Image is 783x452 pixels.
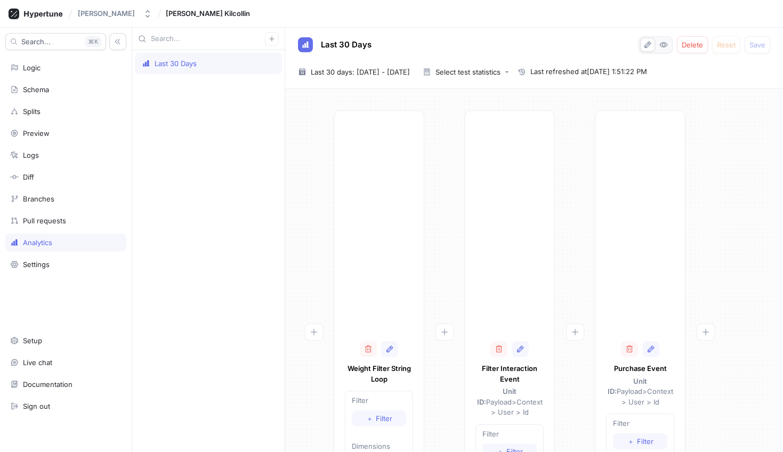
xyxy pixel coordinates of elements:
[677,36,708,53] button: Delete
[23,380,72,389] div: Documentation
[435,69,501,76] div: Select test statistics
[475,386,544,418] p: Payload > Context > User > Id
[717,42,736,48] span: Reset
[606,376,674,408] p: Payload > Context > User > Id
[151,34,265,44] input: Search...
[613,433,667,449] button: ＋Filter
[352,396,406,406] p: Filter
[366,415,373,422] span: ＋
[627,438,634,445] span: ＋
[85,36,101,47] div: K
[166,10,250,17] span: [PERSON_NAME] Kilcollin
[23,151,39,159] div: Logs
[23,260,50,269] div: Settings
[5,375,126,393] a: Documentation
[321,41,372,49] span: Last 30 Days
[682,42,703,48] span: Delete
[613,418,667,429] p: Filter
[477,387,517,406] strong: Unit ID:
[418,64,513,80] button: Select test statistics
[352,441,406,452] p: Dimensions
[352,410,406,426] button: ＋Filter
[21,38,51,45] span: Search...
[23,129,50,138] div: Preview
[745,36,770,53] button: Save
[23,238,52,247] div: Analytics
[311,67,410,77] span: Last 30 days: [DATE] - [DATE]
[606,364,674,374] p: Purchase Event
[475,364,544,384] p: Filter Interaction Event
[5,33,106,50] button: Search...K
[78,9,135,18] div: [PERSON_NAME]
[637,438,653,445] span: Filter
[23,336,42,345] div: Setup
[712,36,740,53] button: Reset
[530,67,647,77] span: Last refreshed at [DATE] 1:51:22 PM
[23,216,66,225] div: Pull requests
[482,429,537,440] p: Filter
[23,85,49,94] div: Schema
[23,63,41,72] div: Logic
[345,364,413,384] p: Weight Filter String Loop
[376,415,392,422] span: Filter
[23,107,41,116] div: Splits
[749,42,765,48] span: Save
[155,59,197,68] div: Last 30 Days
[23,358,52,367] div: Live chat
[23,173,34,181] div: Diff
[23,195,54,203] div: Branches
[23,402,50,410] div: Sign out
[74,5,156,22] button: [PERSON_NAME]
